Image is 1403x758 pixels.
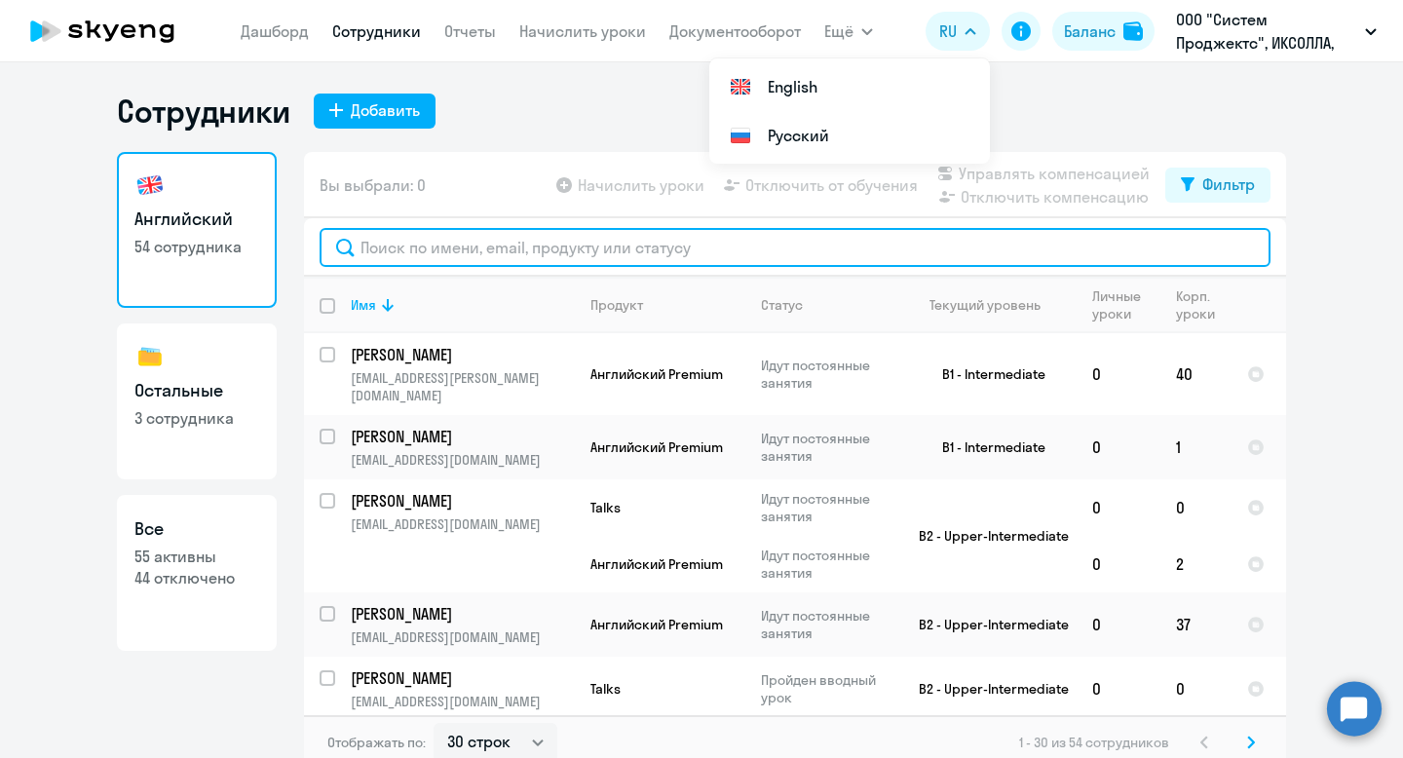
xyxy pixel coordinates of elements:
[1077,333,1160,415] td: 0
[1077,657,1160,721] td: 0
[320,173,426,197] span: Вы выбрали: 0
[134,567,259,588] p: 44 отключено
[824,12,873,51] button: Ещё
[351,426,571,447] p: [PERSON_NAME]
[351,369,574,404] p: [EMAIL_ADDRESS][PERSON_NAME][DOMAIN_NAME]
[1160,415,1232,479] td: 1
[590,365,723,383] span: Английский Premium
[1052,12,1155,51] button: Балансbalance
[761,607,894,642] p: Идут постоянные занятия
[1160,592,1232,657] td: 37
[761,357,894,392] p: Идут постоянные занятия
[351,667,571,689] p: [PERSON_NAME]
[320,228,1270,267] input: Поиск по имени, email, продукту или статусу
[1166,8,1386,55] button: ООО "Систем Проджектс", ИКСОЛЛА, ООО
[895,657,1077,721] td: B2 - Upper-Intermediate
[134,546,259,567] p: 55 активны
[351,603,574,625] a: [PERSON_NAME]
[351,603,571,625] p: [PERSON_NAME]
[590,296,643,314] div: Продукт
[327,734,426,751] span: Отображать по:
[1176,8,1357,55] p: ООО "Систем Проджектс", ИКСОЛЛА, ООО
[824,19,853,43] span: Ещё
[134,407,259,429] p: 3 сотрудника
[911,296,1076,314] div: Текущий уровень
[895,479,1077,592] td: B2 - Upper-Intermediate
[1064,19,1116,43] div: Баланс
[761,547,894,582] p: Идут постоянные занятия
[761,490,894,525] p: Идут постоянные занятия
[939,19,957,43] span: RU
[1092,287,1159,322] div: Личные уроки
[895,333,1077,415] td: B1 - Intermediate
[134,341,166,372] img: others
[729,75,752,98] img: English
[444,21,496,41] a: Отчеты
[1077,592,1160,657] td: 0
[134,516,259,542] h3: Все
[590,616,723,633] span: Английский Premium
[669,21,801,41] a: Документооборот
[519,21,646,41] a: Начислить уроки
[351,344,571,365] p: [PERSON_NAME]
[761,430,894,465] p: Идут постоянные занятия
[351,296,574,314] div: Имя
[1123,21,1143,41] img: balance
[241,21,309,41] a: Дашборд
[351,426,574,447] a: [PERSON_NAME]
[895,415,1077,479] td: B1 - Intermediate
[351,693,574,710] p: [EMAIL_ADDRESS][DOMAIN_NAME]
[590,438,723,456] span: Английский Premium
[134,170,166,201] img: english
[1019,734,1169,751] span: 1 - 30 из 54 сотрудников
[761,671,894,706] p: Пройден вводный урок
[709,58,990,164] ul: Ещё
[1077,479,1160,536] td: 0
[351,490,574,512] a: [PERSON_NAME]
[351,490,571,512] p: [PERSON_NAME]
[590,680,621,698] span: Talks
[1202,172,1255,196] div: Фильтр
[729,124,752,147] img: Русский
[314,94,436,129] button: Добавить
[590,555,723,573] span: Английский Premium
[895,592,1077,657] td: B2 - Upper-Intermediate
[351,628,574,646] p: [EMAIL_ADDRESS][DOMAIN_NAME]
[134,207,259,232] h3: Английский
[1160,536,1232,592] td: 2
[929,296,1041,314] div: Текущий уровень
[761,296,803,314] div: Статус
[351,296,376,314] div: Имя
[351,98,420,122] div: Добавить
[351,344,574,365] a: [PERSON_NAME]
[590,499,621,516] span: Talks
[117,92,290,131] h1: Сотрудники
[117,323,277,479] a: Остальные3 сотрудника
[1160,479,1232,536] td: 0
[1160,333,1232,415] td: 40
[1165,168,1270,203] button: Фильтр
[351,451,574,469] p: [EMAIL_ADDRESS][DOMAIN_NAME]
[117,152,277,308] a: Английский54 сотрудника
[351,515,574,533] p: [EMAIL_ADDRESS][DOMAIN_NAME]
[134,236,259,257] p: 54 сотрудника
[117,495,277,651] a: Все55 активны44 отключено
[134,378,259,403] h3: Остальные
[332,21,421,41] a: Сотрудники
[926,12,990,51] button: RU
[1160,657,1232,721] td: 0
[1077,536,1160,592] td: 0
[1176,287,1231,322] div: Корп. уроки
[351,667,574,689] a: [PERSON_NAME]
[1077,415,1160,479] td: 0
